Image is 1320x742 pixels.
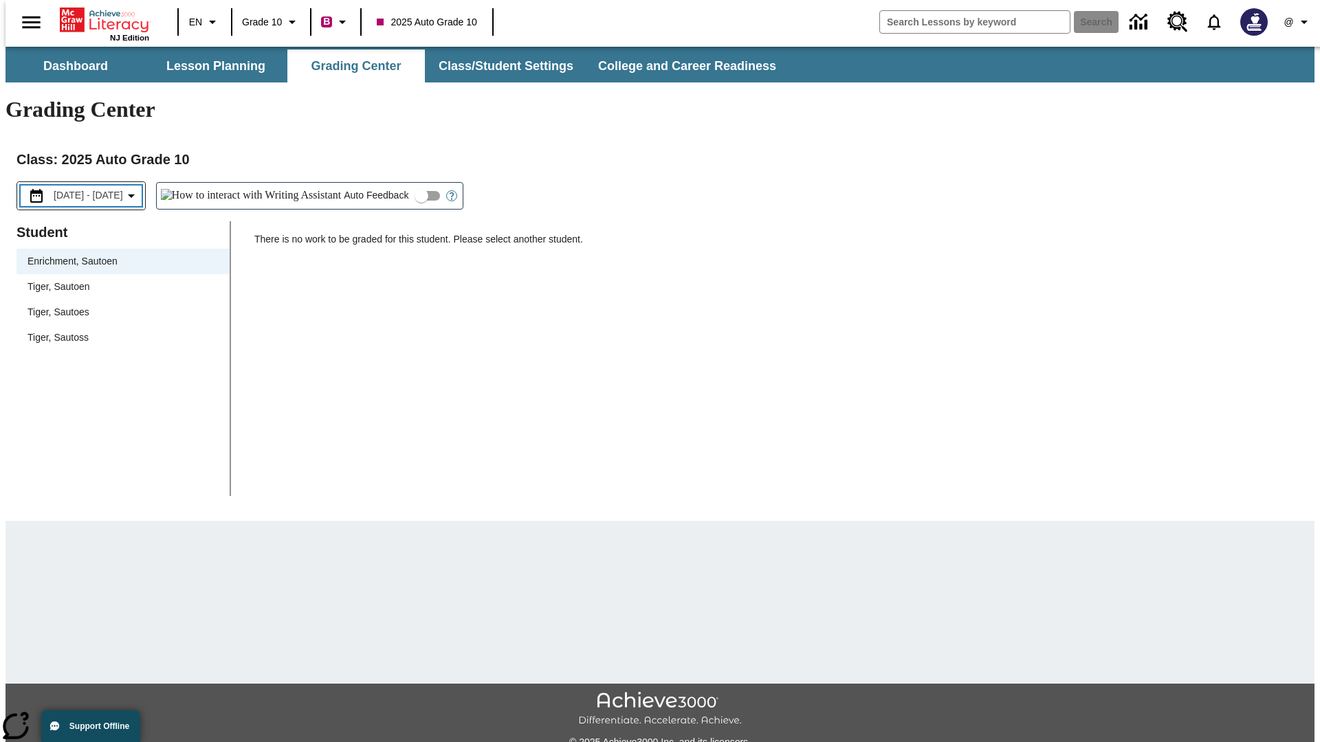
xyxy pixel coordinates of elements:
span: Support Offline [69,721,129,731]
button: Profile/Settings [1276,10,1320,34]
button: Language: EN, Select a language [183,10,227,34]
button: Open side menu [11,2,52,43]
button: Boost Class color is violet red. Change class color [316,10,356,34]
span: Tiger, Sautoss [27,330,219,345]
a: Data Center [1121,3,1159,41]
span: Grade 10 [242,15,282,30]
span: NJ Edition [110,34,149,42]
button: Dashboard [7,49,144,82]
div: Home [60,5,149,42]
div: Enrichment, Sautoen [16,249,230,274]
span: Tiger, Sautoen [27,280,219,294]
button: Support Offline [41,710,140,742]
img: Avatar [1240,8,1268,36]
button: Lesson Planning [147,49,285,82]
button: Select the date range menu item [23,188,140,204]
img: Achieve3000 Differentiate Accelerate Achieve [578,692,742,727]
div: SubNavbar [5,47,1314,82]
div: Tiger, Sautoss [16,325,230,350]
button: Select a new avatar [1232,4,1276,40]
span: @ [1284,15,1293,30]
span: 2025 Auto Grade 10 [377,15,476,30]
h1: Grading Center [5,97,1314,122]
h2: Class : 2025 Auto Grade 10 [16,148,1303,170]
span: B [323,13,330,30]
a: Notifications [1196,4,1232,40]
div: SubNavbar [5,49,789,82]
span: Tiger, Sautoes [27,305,219,319]
button: Open Help for Writing Assistant [441,183,463,209]
a: Home [60,6,149,34]
div: Tiger, Sautoen [16,274,230,300]
button: Grade: Grade 10, Select a grade [236,10,306,34]
button: College and Career Readiness [587,49,787,82]
img: How to interact with Writing Assistant [161,189,342,203]
span: Enrichment, Sautoen [27,254,219,269]
a: Resource Center, Will open in new tab [1159,3,1196,41]
button: Class/Student Settings [428,49,584,82]
p: There is no work to be graded for this student. Please select another student. [254,232,1303,257]
div: Tiger, Sautoes [16,300,230,325]
span: [DATE] - [DATE] [54,188,123,203]
span: EN [189,15,202,30]
span: Auto Feedback [344,188,408,203]
svg: Collapse Date Range Filter [123,188,140,204]
p: Student [16,221,230,243]
button: Grading Center [287,49,425,82]
input: search field [880,11,1070,33]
